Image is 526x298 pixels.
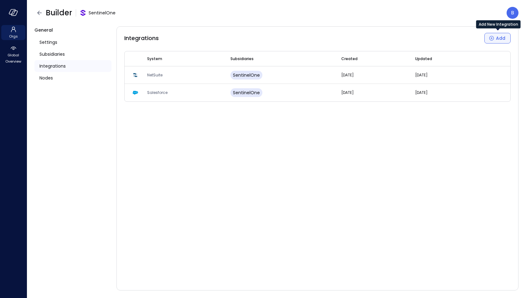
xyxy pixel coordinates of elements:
img: oujisyhxiqy1h0xilnqx [80,10,86,16]
span: [DATE] [415,72,428,78]
span: [DATE] [341,90,354,95]
span: Orgs [9,33,18,39]
span: Nodes [39,74,53,81]
span: Builder [46,8,72,18]
span: [DATE] [415,90,428,95]
span: NetSuite [147,72,162,78]
div: Boaz [507,7,518,19]
span: SentinelOne [233,90,260,96]
div: Orgs [1,25,25,40]
div: Add New Integration [476,20,521,28]
div: Add New Integration [484,33,511,44]
span: System [147,56,162,62]
span: Created [341,56,358,62]
button: Add [484,33,511,44]
span: Settings [39,39,57,46]
span: SentinelOne [233,72,260,78]
a: Nodes [34,72,111,84]
img: Salesforce [132,90,138,96]
a: Settings [34,36,111,48]
div: Global Overview [1,44,25,65]
span: Integrations [124,34,159,42]
span: Updated [415,56,432,62]
span: Subsidiaries [39,51,65,58]
span: Subsidiaries [230,56,254,62]
span: [DATE] [341,72,354,78]
span: Salesforce [147,90,168,95]
span: Global Overview [4,52,23,64]
span: General [34,27,53,33]
span: Integrations [39,63,66,69]
a: Subsidiaries [34,48,111,60]
div: Add [496,34,505,42]
p: B [511,9,514,17]
span: SentinelOne [89,9,116,16]
a: Integrations [34,60,111,72]
img: NetSuite [132,72,138,78]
